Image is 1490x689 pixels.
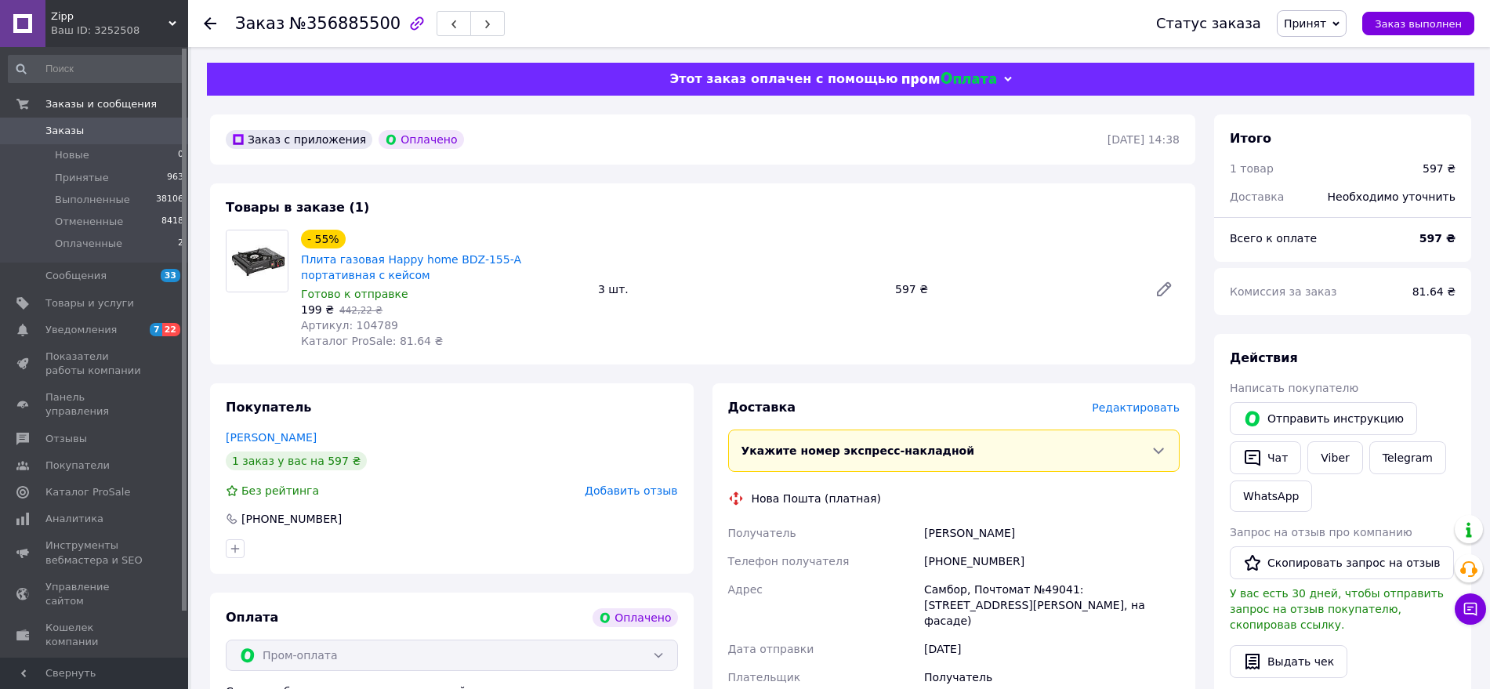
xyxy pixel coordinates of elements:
[1455,593,1486,625] button: Чат с покупателем
[1362,12,1474,35] button: Заказ выполнен
[1230,131,1271,146] span: Итого
[741,444,975,457] span: Укажите номер экспресс-накладной
[301,288,408,300] span: Готово к отправке
[167,171,183,185] span: 963
[235,14,285,33] span: Заказ
[226,431,317,444] a: [PERSON_NAME]
[226,200,369,215] span: Товары в заказе (1)
[1230,285,1337,298] span: Комиссия за заказ
[51,9,169,24] span: Zipp
[921,635,1183,663] div: [DATE]
[728,400,796,415] span: Доставка
[1230,441,1301,474] button: Чат
[748,491,885,506] div: Нова Пошта (платная)
[301,335,443,347] span: Каталог ProSale: 81.64 ₴
[301,319,398,332] span: Артикул: 104789
[593,608,677,627] div: Оплачено
[1230,162,1274,175] span: 1 товар
[150,323,162,336] span: 7
[1230,645,1347,678] button: Выдать чек
[45,390,145,419] span: Панель управления
[241,484,319,497] span: Без рейтинга
[204,16,216,31] div: Вернуться назад
[1230,190,1284,203] span: Доставка
[1412,285,1456,298] span: 81.64 ₴
[1230,232,1317,245] span: Всего к оплате
[55,193,130,207] span: Выполненные
[379,130,463,149] div: Оплачено
[45,432,87,446] span: Отзывы
[889,278,1142,300] div: 597 ₴
[55,215,123,229] span: Отмененные
[728,643,814,655] span: Дата отправки
[51,24,188,38] div: Ваш ID: 3252508
[45,269,107,283] span: Сообщения
[45,97,157,111] span: Заказы и сообщения
[1230,382,1358,394] span: Написать покупателю
[45,124,84,138] span: Заказы
[902,72,996,87] img: evopay logo
[240,511,343,527] div: [PHONE_NUMBER]
[1230,587,1444,631] span: У вас есть 30 дней, чтобы отправить запрос на отзыв покупателю, скопировав ссылку.
[301,303,334,316] span: 199 ₴
[1419,232,1456,245] b: 597 ₴
[45,512,103,526] span: Аналитика
[45,323,117,337] span: Уведомления
[162,323,180,336] span: 22
[226,400,311,415] span: Покупатель
[161,269,180,282] span: 33
[1307,441,1362,474] a: Viber
[45,485,130,499] span: Каталог ProSale
[592,278,889,300] div: 3 шт.
[339,305,382,316] span: 442,22 ₴
[226,130,372,149] div: Заказ с приложения
[226,610,278,625] span: Оплата
[728,583,763,596] span: Адрес
[1284,17,1326,30] span: Принят
[1156,16,1261,31] div: Статус заказа
[55,148,89,162] span: Новые
[45,296,134,310] span: Товары и услуги
[45,350,145,378] span: Показатели работы компании
[1230,480,1312,512] a: WhatsApp
[45,580,145,608] span: Управление сайтом
[921,547,1183,575] div: [PHONE_NUMBER]
[1230,350,1298,365] span: Действия
[1092,401,1180,414] span: Редактировать
[8,55,185,83] input: Поиск
[45,539,145,567] span: Инструменты вебмастера и SEO
[1423,161,1456,176] div: 597 ₴
[301,230,346,248] div: - 55%
[728,671,801,684] span: Плательщик
[178,237,183,251] span: 2
[1148,274,1180,305] a: Редактировать
[1230,526,1412,539] span: Запрос на отзыв про компанию
[921,519,1183,547] div: [PERSON_NAME]
[161,215,183,229] span: 8418
[1369,441,1446,474] a: Telegram
[226,451,367,470] div: 1 заказ у вас на 597 ₴
[156,193,183,207] span: 38106
[301,253,521,281] a: Плита газовая Happy home BDZ-155-A портативная с кейсом
[728,555,850,568] span: Телефон получателя
[45,459,110,473] span: Покупатели
[227,230,288,292] img: Плита газовая Happy home BDZ-155-A портативная с кейсом
[728,527,796,539] span: Получатель
[669,71,897,86] span: Этот заказ оплачен с помощью
[1375,18,1462,30] span: Заказ выполнен
[921,575,1183,635] div: Самбор, Почтомат №49041: [STREET_ADDRESS][PERSON_NAME], на фасаде)
[45,621,145,649] span: Кошелек компании
[1230,546,1454,579] button: Скопировать запрос на отзыв
[55,171,109,185] span: Принятые
[178,148,183,162] span: 0
[1230,402,1417,435] button: Отправить инструкцию
[55,237,122,251] span: Оплаченные
[289,14,401,33] span: №356885500
[1108,133,1180,146] time: [DATE] 14:38
[585,484,677,497] span: Добавить отзыв
[1318,180,1465,214] div: Необходимо уточнить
